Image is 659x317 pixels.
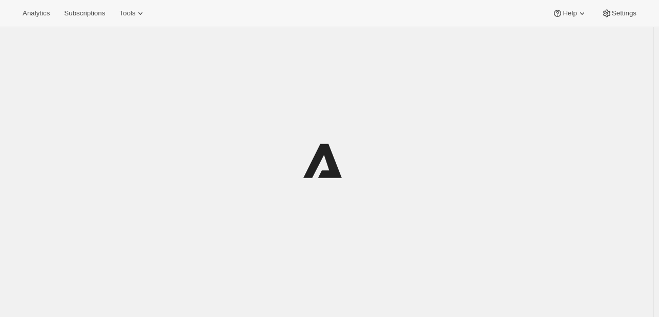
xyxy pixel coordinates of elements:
[16,6,56,21] button: Analytics
[119,9,135,17] span: Tools
[612,9,636,17] span: Settings
[563,9,576,17] span: Help
[64,9,105,17] span: Subscriptions
[113,6,152,21] button: Tools
[58,6,111,21] button: Subscriptions
[595,6,643,21] button: Settings
[23,9,50,17] span: Analytics
[546,6,593,21] button: Help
